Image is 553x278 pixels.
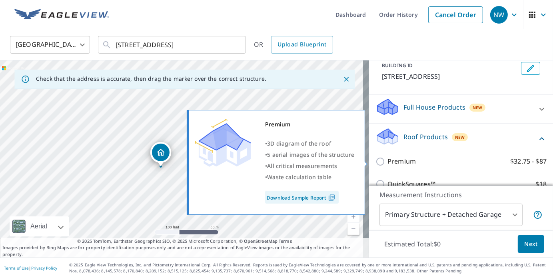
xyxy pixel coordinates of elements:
div: • [265,160,355,172]
p: Roof Products [403,132,448,142]
div: • [265,138,355,149]
img: EV Logo [14,9,109,21]
div: Full House ProductsNew [375,98,547,120]
div: • [265,149,355,160]
p: Check that the address is accurate, then drag the marker over the correct structure. [36,75,266,82]
p: QuickSquares™ [387,179,435,189]
button: Close [341,74,351,84]
span: New [455,134,465,140]
a: Privacy Policy [31,265,57,271]
img: Premium [195,119,251,167]
p: Estimated Total: $0 [378,235,447,253]
div: Premium [265,119,355,130]
a: Terms of Use [4,265,29,271]
a: Terms [279,238,292,244]
p: BUILDING ID [382,62,413,69]
div: [GEOGRAPHIC_DATA] [10,34,90,56]
p: Measurement Instructions [379,190,543,200]
span: Your report will include the primary structure and a detached garage if one exists. [533,210,543,220]
div: • [265,172,355,183]
p: Premium [387,156,416,166]
p: $32.75 - $87 [510,156,547,166]
span: 5 aerial images of the structure [267,151,354,158]
input: Search by address or latitude-longitude [116,34,230,56]
span: All critical measurements [267,162,337,170]
a: Upload Blueprint [271,36,333,54]
button: Edit building 1 [521,62,540,75]
p: | [4,266,57,270]
span: © 2025 TomTom, Earthstar Geographics SIO, © 2025 Microsoft Corporation, © [77,238,292,245]
p: [STREET_ADDRESS] [382,72,518,81]
p: $18 [536,179,547,189]
div: Roof ProductsNew [375,127,547,150]
div: Aerial [10,216,69,236]
div: NW [490,6,508,24]
span: Next [524,239,538,249]
a: Download Sample Report [265,191,339,204]
div: OR [254,36,333,54]
span: 3D diagram of the roof [267,140,331,147]
div: Aerial [28,216,50,236]
span: Upload Blueprint [277,40,326,50]
div: Primary Structure + Detached Garage [379,204,523,226]
a: Current Level 18, Zoom Out [347,223,359,235]
button: Next [518,235,544,253]
p: Full House Products [403,102,465,112]
p: © 2025 Eagle View Technologies, Inc. and Pictometry International Corp. All Rights Reserved. Repo... [69,262,549,274]
a: Cancel Order [428,6,483,23]
a: OpenStreetMap [244,238,277,244]
img: Pdf Icon [326,194,337,201]
div: Dropped pin, building 1, Residential property, 352 Rocroi Dr Georgetown, TX 78626 [150,142,171,167]
span: New [473,104,483,111]
span: Waste calculation table [267,173,331,181]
